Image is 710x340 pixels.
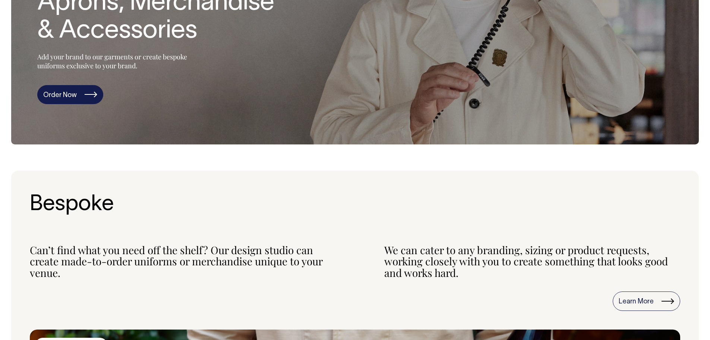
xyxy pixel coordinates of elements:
div: We can cater to any branding, sizing or product requests, working closely with you to create some... [384,244,681,279]
a: Order Now [37,85,103,105]
div: Can’t find what you need off the shelf? Our design studio can create made-to-order uniforms or me... [30,244,326,279]
a: Learn More [613,291,680,311]
h2: Bespoke [30,193,680,217]
p: Add your brand to our garments or create bespoke uniforms exclusive to your brand. [37,52,205,70]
